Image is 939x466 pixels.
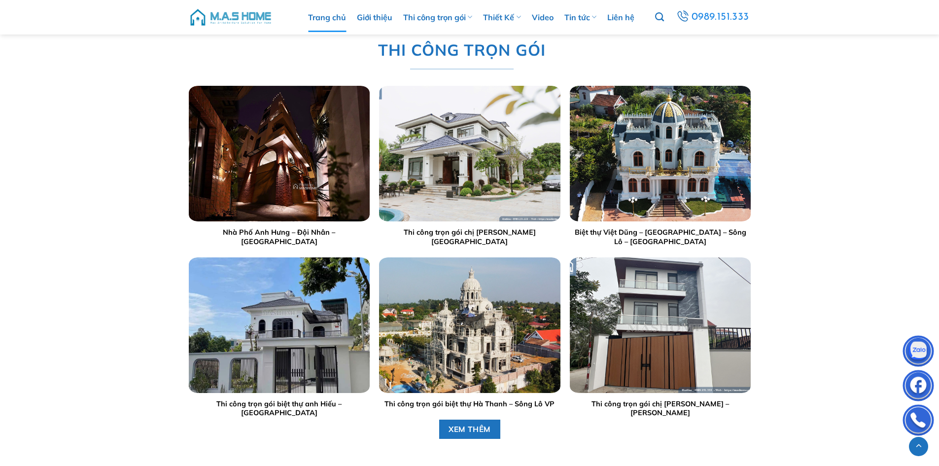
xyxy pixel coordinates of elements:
a: Nhà Phố Anh Hưng – Đội Nhân – [GEOGRAPHIC_DATA] [188,228,369,246]
img: Zalo [904,338,933,367]
span: THI CÔNG TRỌN GÓI [378,37,545,63]
img: Trang chủ 18 [188,257,369,393]
a: 0989.151.333 [675,8,751,26]
a: Video [532,2,554,32]
a: Thi công trọn gói biệt thự Hà Thanh – Sông Lô VP [384,399,555,409]
img: Trang chủ 16 [379,86,560,221]
img: Phone [904,407,933,436]
img: M.A.S HOME – Tổng Thầu Thiết Kế Và Xây Nhà Trọn Gói [189,2,273,32]
a: Thi công trọn gói chị [PERSON_NAME][GEOGRAPHIC_DATA] [379,228,560,246]
img: Trang chủ 17 [570,86,751,221]
a: Thiết Kế [483,2,521,32]
a: Lên đầu trang [909,437,928,456]
img: Trang chủ 15 [188,86,369,221]
img: Trang chủ 19 [379,257,560,393]
a: Thi công trọn gói [403,2,472,32]
a: Thi công trọn gói biệt thự anh Hiếu – [GEOGRAPHIC_DATA] [188,399,369,418]
span: XEM THÊM [449,423,491,435]
a: Giới thiệu [357,2,392,32]
a: XEM THÊM [439,420,500,439]
a: Trang chủ [308,2,346,32]
a: Tìm kiếm [655,7,664,28]
a: Thi công trọn gói chị [PERSON_NAME] – [PERSON_NAME] [570,399,751,418]
img: Facebook [904,372,933,402]
span: 0989.151.333 [691,9,749,26]
a: Liên hệ [607,2,634,32]
a: Tin tức [564,2,596,32]
img: Trang chủ 20 [570,257,751,393]
a: Biệt thự Việt Dũng – [GEOGRAPHIC_DATA] – Sông Lô – [GEOGRAPHIC_DATA] [570,228,751,246]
